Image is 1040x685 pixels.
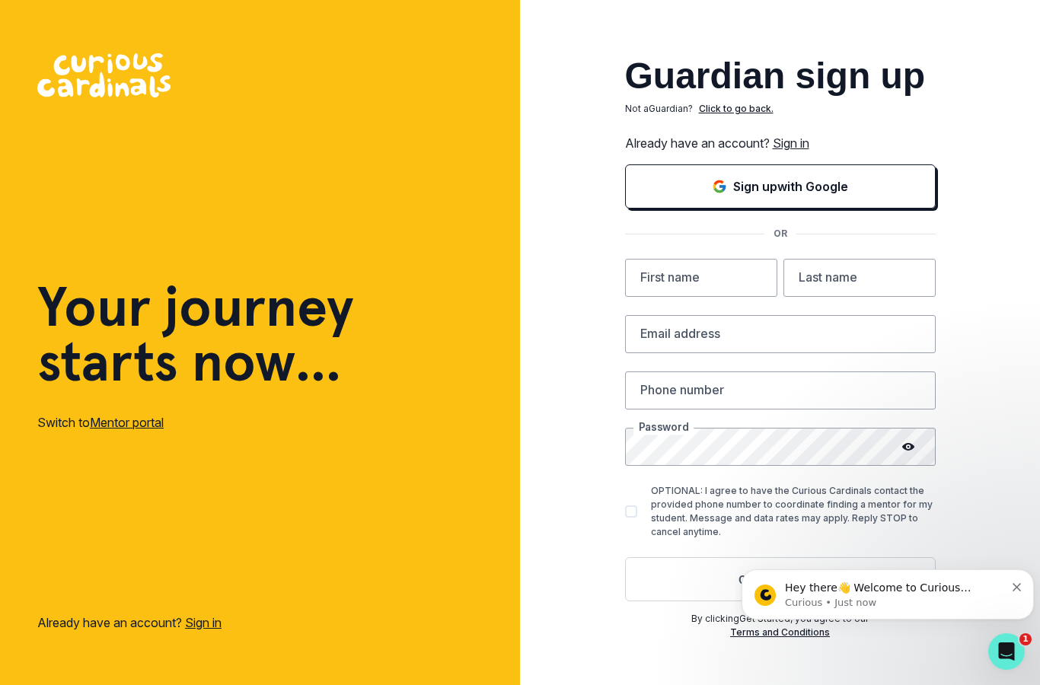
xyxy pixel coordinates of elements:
[37,279,354,389] h1: Your journey starts now...
[625,58,936,94] h2: Guardian sign up
[733,177,848,196] p: Sign up with Google
[37,613,222,632] p: Already have an account?
[185,615,222,630] a: Sign in
[651,484,936,539] p: OPTIONAL: I agree to have the Curious Cardinals contact the provided phone number to coordinate f...
[735,537,1040,644] iframe: Intercom notifications message
[625,134,936,152] p: Already have an account?
[699,102,774,116] p: Click to go back.
[730,626,830,638] a: Terms and Conditions
[90,415,164,430] a: Mentor portal
[1019,633,1032,645] span: 1
[625,557,936,601] button: Get started
[625,164,936,209] button: Sign in with Google (GSuite)
[773,135,809,151] a: Sign in
[625,612,936,626] p: By clicking Get Started , you agree to our
[37,415,90,430] span: Switch to
[988,633,1025,670] iframe: Intercom live chat
[37,53,171,97] img: Curious Cardinals Logo
[625,102,693,116] p: Not a Guardian ?
[764,227,796,241] p: OR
